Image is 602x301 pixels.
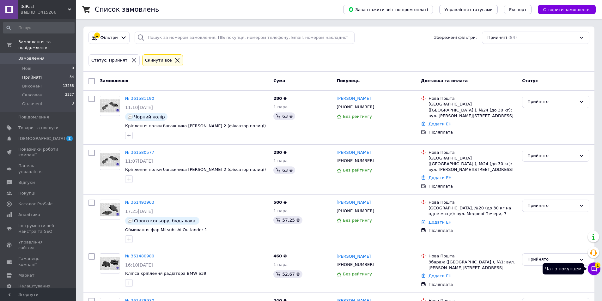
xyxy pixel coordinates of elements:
[18,256,58,267] span: Гаманець компанії
[429,155,517,173] div: [GEOGRAPHIC_DATA] ([GEOGRAPHIC_DATA].), №24 (до 30 кг): вул. [PERSON_NAME][STREET_ADDRESS]
[487,35,507,41] span: Прийняті
[72,101,74,107] span: 3
[18,201,52,207] span: Каталог ProSale
[429,205,517,217] div: [GEOGRAPHIC_DATA], №20 (до 30 кг на одне місце): вул. Медової Печери, 7
[135,32,355,44] input: Пошук за номером замовлення, ПІБ покупця, номером телефону, Email, номером накладної
[348,7,428,12] span: Завантажити звіт по пром-оплаті
[128,114,133,119] img: :speech_balloon:
[273,112,295,120] div: 63 ₴
[70,75,74,80] span: 84
[273,105,288,109] span: 1 пара
[100,153,120,166] img: Фото товару
[22,101,42,107] span: Оплачені
[337,78,360,83] span: Покупець
[421,78,468,83] span: Доставка та оплата
[429,220,452,225] a: Додати ЕН
[595,262,600,267] span: 1
[18,114,49,120] span: Повідомлення
[22,75,42,80] span: Прийняті
[125,271,206,276] span: Кліпса кріплення радіатора BMW e39
[429,253,517,259] div: Нова Пошта
[429,259,517,271] div: Збараж ([GEOGRAPHIC_DATA].), №1: вул. [PERSON_NAME][STREET_ADDRESS]
[273,270,302,278] div: 52.67 ₴
[18,56,45,61] span: Замовлення
[273,78,285,83] span: Cума
[335,261,375,269] div: [PHONE_NUMBER]
[125,262,153,268] span: 16:10[DATE]
[21,9,76,15] div: Ваш ID: 3415266
[18,283,51,289] span: Налаштування
[273,208,288,213] span: 1 пара
[337,254,371,260] a: [PERSON_NAME]
[343,168,372,172] span: Без рейтингу
[144,57,173,64] div: Cкинути все
[100,203,120,216] img: Фото товару
[429,129,517,135] div: Післяплата
[343,218,372,223] span: Без рейтингу
[18,39,76,51] span: Замовлення та повідомлення
[337,96,371,102] a: [PERSON_NAME]
[100,99,120,112] img: Фото товару
[273,158,288,163] span: 1 пара
[125,209,153,214] span: 17:25[DATE]
[66,136,73,141] span: 2
[134,114,165,119] span: Чорний колір
[18,239,58,251] span: Управління сайтом
[100,200,120,220] a: Фото товару
[343,114,372,119] span: Без рейтингу
[429,184,517,189] div: Післяплата
[125,159,153,164] span: 11:07[DATE]
[543,263,584,274] div: Чат з покупцем
[18,136,65,141] span: [DEMOGRAPHIC_DATA]
[125,123,266,128] a: Кріплення полки багажника [PERSON_NAME] 2 (фіксатор полиці)
[434,35,477,41] span: Збережені фільтри:
[18,147,58,158] span: Показники роботи компанії
[273,96,287,101] span: 280 ₴
[125,167,266,172] span: Кріплення полки багажника [PERSON_NAME] 2 (фіксатор полиці)
[429,200,517,205] div: Нова Пошта
[273,254,287,258] span: 460 ₴
[22,66,31,71] span: Нові
[100,253,120,274] a: Фото товару
[18,163,58,174] span: Панель управління
[335,103,375,111] div: [PHONE_NUMBER]
[439,5,498,14] button: Управління статусами
[125,150,154,155] a: № 361580577
[343,272,372,276] span: Без рейтингу
[22,92,44,98] span: Скасовані
[538,5,596,14] button: Створити замовлення
[125,254,154,258] a: № 361480980
[95,6,159,13] h1: Список замовлень
[429,96,517,101] div: Нова Пошта
[125,200,154,205] a: № 361493963
[509,7,527,12] span: Експорт
[527,256,576,263] div: Прийнято
[18,223,58,234] span: Інструменти веб-майстра та SEO
[100,96,120,116] a: Фото товару
[21,4,68,9] span: 3dPazl
[429,274,452,278] a: Додати ЕН
[134,218,197,223] span: Сірого кольору, будь лака.
[444,7,493,12] span: Управління статусами
[22,83,42,89] span: Виконані
[337,200,371,206] a: [PERSON_NAME]
[429,175,452,180] a: Додати ЕН
[335,157,375,165] div: [PHONE_NUMBER]
[532,7,596,12] a: Створити замовлення
[527,99,576,105] div: Прийнято
[125,105,153,110] span: 11:10[DATE]
[504,5,532,14] button: Експорт
[125,227,207,232] a: Обмивання фар Mitsubishi Outlander 1
[273,200,287,205] span: 500 ₴
[273,150,287,155] span: 280 ₴
[90,57,130,64] div: Статус: Прийняті
[18,212,40,218] span: Аналітика
[343,5,433,14] button: Завантажити звіт по пром-оплаті
[429,282,517,287] div: Післяплата
[273,166,295,174] div: 63 ₴
[429,150,517,155] div: Нова Пошта
[429,122,452,126] a: Додати ЕН
[63,83,74,89] span: 13288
